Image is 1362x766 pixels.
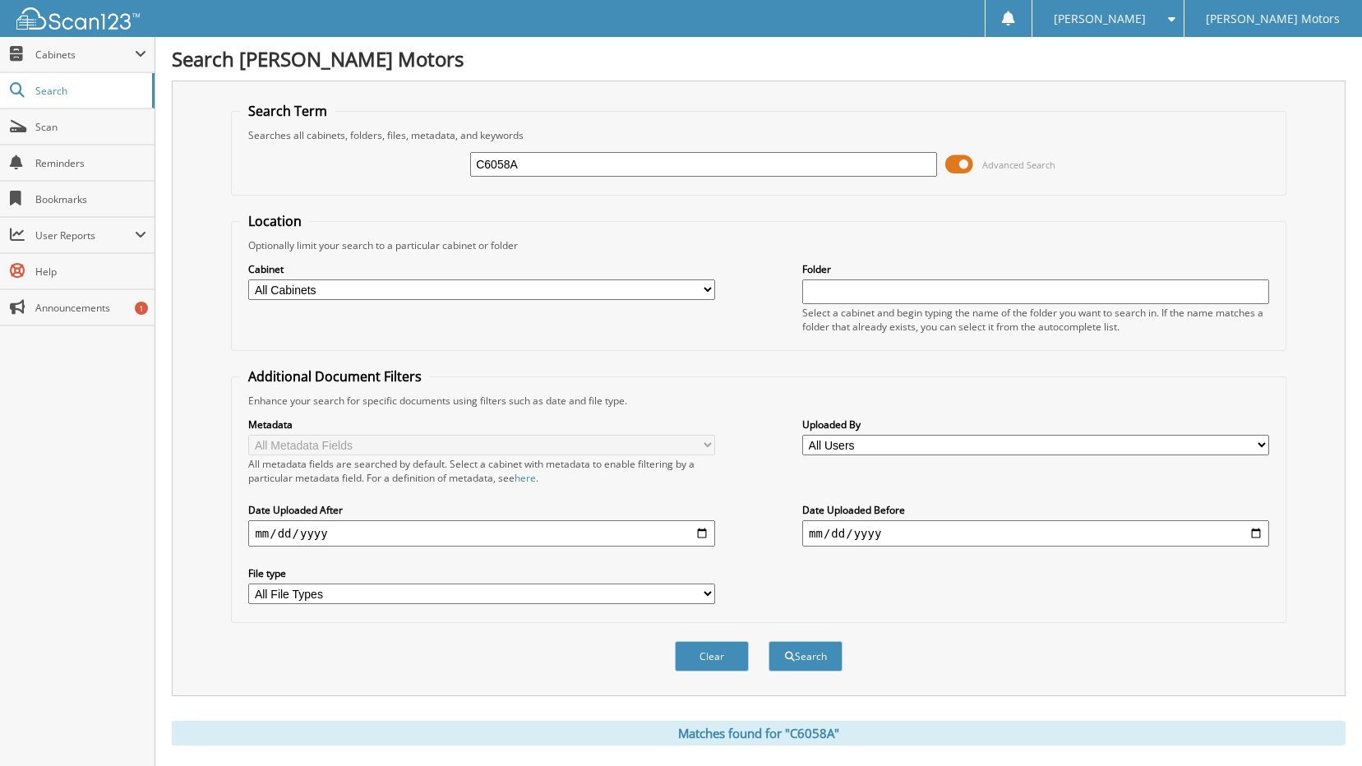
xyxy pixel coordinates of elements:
[248,457,715,485] div: All metadata fields are searched by default. Select a cabinet with metadata to enable filtering b...
[35,120,146,134] span: Scan
[1054,14,1146,24] span: [PERSON_NAME]
[35,228,135,242] span: User Reports
[172,45,1346,72] h1: Search [PERSON_NAME] Motors
[675,641,749,671] button: Clear
[802,306,1269,334] div: Select a cabinet and begin typing the name of the folder you want to search in. If the name match...
[35,48,135,62] span: Cabinets
[240,238,1277,252] div: Optionally limit your search to a particular cabinet or folder
[248,418,715,431] label: Metadata
[35,84,144,98] span: Search
[135,302,148,315] div: 1
[35,156,146,170] span: Reminders
[248,503,715,517] label: Date Uploaded After
[802,418,1269,431] label: Uploaded By
[35,265,146,279] span: Help
[240,394,1277,408] div: Enhance your search for specific documents using filters such as date and file type.
[240,128,1277,142] div: Searches all cabinets, folders, files, metadata, and keywords
[248,262,715,276] label: Cabinet
[35,192,146,206] span: Bookmarks
[248,566,715,580] label: File type
[16,7,140,30] img: scan123-logo-white.svg
[802,503,1269,517] label: Date Uploaded Before
[769,641,843,671] button: Search
[1206,14,1340,24] span: [PERSON_NAME] Motors
[802,262,1269,276] label: Folder
[172,721,1346,745] div: Matches found for "C6058A"
[35,301,146,315] span: Announcements
[240,212,310,230] legend: Location
[248,520,715,547] input: start
[515,471,536,485] a: here
[240,102,335,120] legend: Search Term
[802,520,1269,547] input: end
[240,367,430,385] legend: Additional Document Filters
[982,159,1055,171] span: Advanced Search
